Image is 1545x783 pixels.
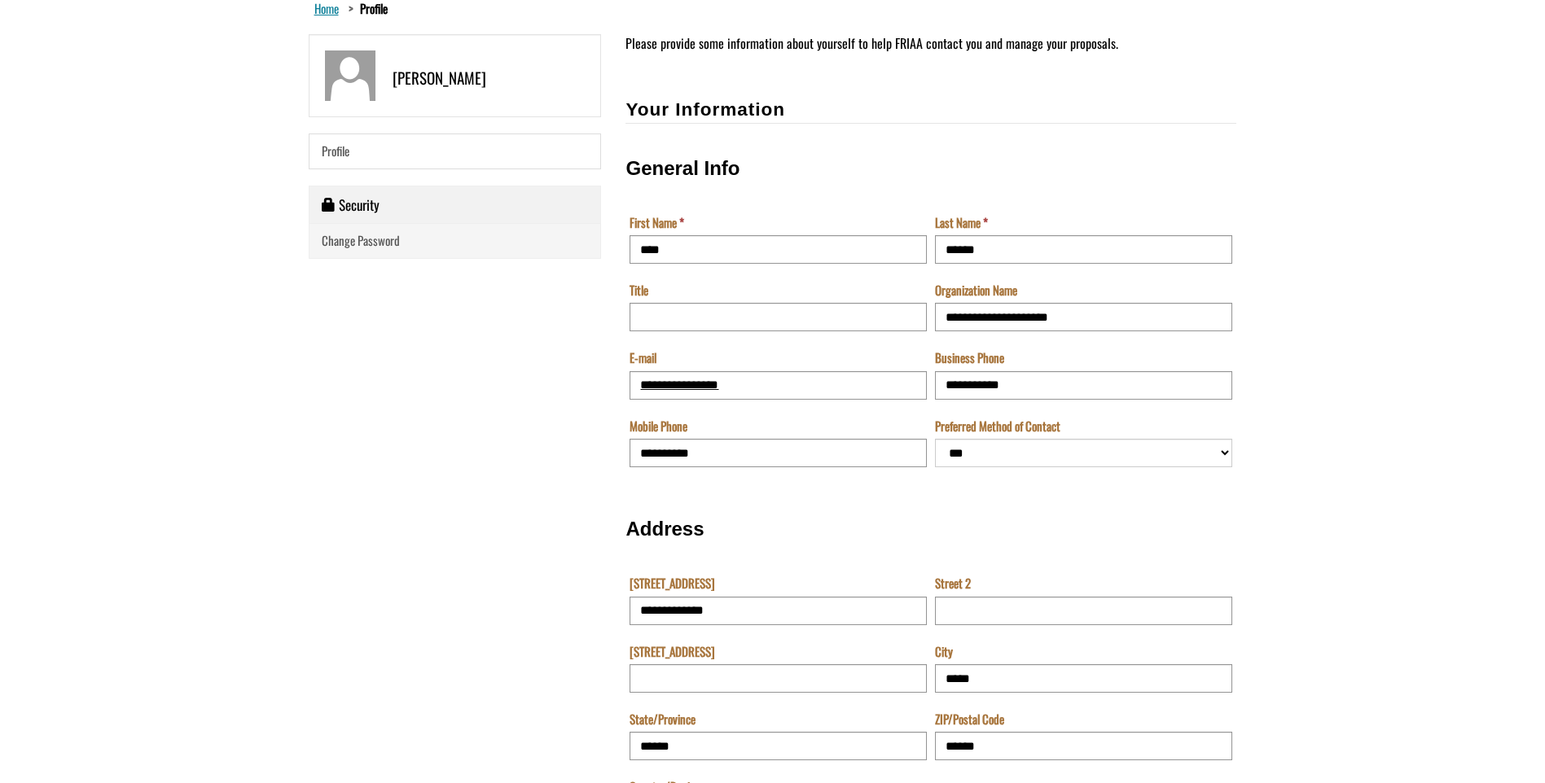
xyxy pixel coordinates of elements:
[625,34,1236,53] p: Please provide some information about yourself to help FRIAA contact you and manage your proposals.
[625,158,1236,179] h3: General Info
[935,235,1232,264] input: Last Name
[935,418,1060,435] label: Preferred Method of Contact
[630,711,696,728] label: State/Province
[630,418,687,435] label: Mobile Phone
[630,282,648,299] label: Title
[625,141,1236,486] fieldset: General Info
[625,99,785,120] span: Your Information
[309,224,601,257] a: Change Password
[630,643,715,660] label: [STREET_ADDRESS]
[322,231,400,249] span: Change Password
[630,214,684,231] label: First Name
[325,50,375,101] img: brad milton graphic/image
[375,50,486,101] div: [PERSON_NAME]
[935,282,1017,299] label: Organization Name
[322,142,349,160] span: Profile
[625,518,1236,540] h3: Address
[935,349,1004,366] label: Business Phone
[935,711,1004,728] label: ZIP/Postal Code
[630,235,927,264] input: First Name
[630,349,656,366] label: E-mail
[935,214,988,231] label: Last Name
[935,643,953,660] label: City
[935,575,971,592] label: Street 2
[309,133,602,168] a: Profile
[339,195,380,215] span: Security
[630,575,715,592] label: [STREET_ADDRESS]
